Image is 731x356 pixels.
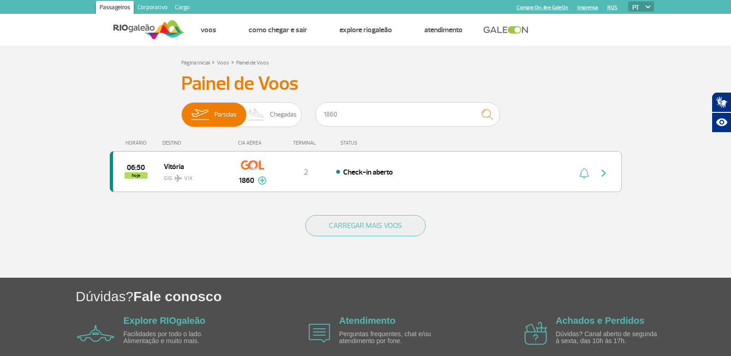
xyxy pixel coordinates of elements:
a: Atendimento [339,315,395,326]
a: Compra On-line GaleOn [517,5,568,11]
a: Voos [217,59,229,66]
img: sino-painel-voo.svg [579,168,589,179]
img: mais-info-painel-voo.svg [258,176,267,185]
a: Achados e Perdidos [556,315,644,326]
h3: Painel de Voos [181,72,550,95]
span: Check-in aberto [343,168,393,177]
span: 1860 [239,175,254,186]
span: Chegadas [270,103,297,127]
span: Vitória [164,160,223,172]
div: DESTINO [162,140,230,146]
div: STATUS [336,140,411,146]
span: 2025-08-29 06:50:00 [127,164,145,171]
a: > [212,57,215,67]
span: VIX [184,175,193,183]
span: 2 [304,168,308,177]
a: > [231,57,234,67]
a: Explore RIOgaleão [124,315,206,326]
img: airplane icon [309,324,330,343]
a: Corporativo [134,1,171,16]
a: RQS [607,5,618,11]
img: slider-desembarque [243,103,270,127]
a: Painel de Voos [236,59,269,66]
div: TERMINAL [276,140,336,146]
p: Perguntas frequentes, chat e/ou atendimento por fone. [339,331,445,345]
a: Página Inicial [181,59,210,66]
img: destiny_airplane.svg [174,175,182,182]
img: seta-direita-painel-voo.svg [598,168,609,179]
span: GIG [164,169,223,183]
p: Facilidades por todo o lado. Alimentação e muito mais. [124,331,230,345]
a: Atendimento [424,25,463,35]
input: Voo, cidade ou cia aérea [315,102,500,127]
img: slider-embarque [185,103,214,127]
span: Fale conosco [133,289,222,304]
p: Dúvidas? Canal aberto de segunda à sexta, das 10h às 17h. [556,331,662,345]
button: Abrir tradutor de língua de sinais. [712,92,731,112]
a: Cargo [171,1,193,16]
img: airplane icon [524,322,547,345]
a: Voos [201,25,216,35]
span: Partidas [214,103,237,127]
a: Explore RIOgaleão [339,25,392,35]
div: CIA AÉREA [230,140,276,146]
img: airplane icon [77,325,114,342]
button: Abrir recursos assistivos. [712,112,731,133]
div: Plugin de acessibilidade da Hand Talk. [712,92,731,133]
a: Como chegar e sair [249,25,307,35]
div: HORÁRIO [113,140,163,146]
a: Passageiros [96,1,134,16]
h1: Dúvidas? [76,287,731,306]
button: CARREGAR MAIS VOOS [305,215,426,236]
span: hoje [125,172,148,179]
a: Imprensa [577,5,598,11]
